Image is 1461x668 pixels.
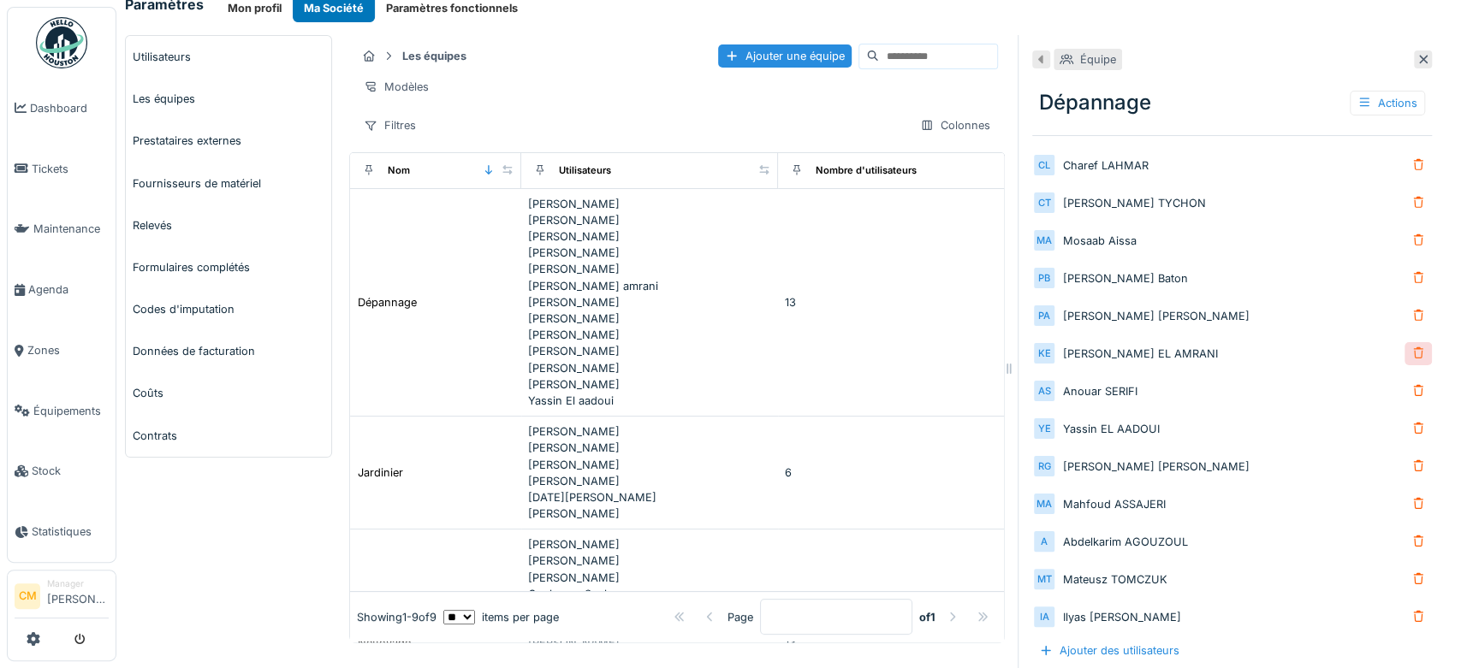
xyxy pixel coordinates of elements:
a: Prestataires externes [126,120,331,162]
div: Actions [1350,91,1425,115]
a: Codes d'imputation [126,288,331,330]
div: MA [1032,492,1056,516]
span: [PERSON_NAME] [528,345,620,358]
div: items per page [443,609,559,625]
span: [PERSON_NAME] [528,458,620,471]
span: Statistiques [32,523,109,540]
a: Fournisseurs de matériel [126,163,331,204]
a: Stock [8,441,116,502]
span: [PERSON_NAME] [PERSON_NAME] [1063,458,1250,475]
a: Tickets [8,139,116,199]
span: [PERSON_NAME] [528,425,620,438]
span: [PERSON_NAME] [528,198,620,210]
div: A [1032,529,1056,553]
div: PA [1032,304,1056,328]
span: [PERSON_NAME] [528,246,620,259]
div: RG [1032,454,1056,478]
span: [PERSON_NAME] [528,554,620,567]
div: Utilisateurs [559,163,611,178]
li: CM [15,583,40,609]
span: Équipements [33,403,109,419]
span: [PERSON_NAME] Baton [1063,270,1188,287]
a: CM Manager[PERSON_NAME] [15,577,109,618]
span: [PERSON_NAME] [528,328,620,341]
span: [PERSON_NAME] [528,312,620,325]
span: [PERSON_NAME] [528,296,620,309]
div: YE [1032,417,1056,440]
div: Showing 1 - 9 of 9 [357,609,437,625]
a: Agenda [8,259,116,320]
span: [PERSON_NAME] [528,507,620,520]
a: Maintenance [8,199,116,260]
span: Anouar SERIFI [1063,383,1137,399]
div: IA [1032,605,1056,629]
div: Modèles [356,74,437,99]
a: Dashboard [8,78,116,139]
a: Les équipes [126,78,331,120]
a: Relevés [126,204,331,246]
span: Charef LAHMAR [1063,157,1149,174]
div: Colonnes [912,113,998,138]
a: Contrats [126,415,331,457]
span: [PERSON_NAME] TYCHON [1063,195,1206,211]
div: Page [728,609,753,625]
div: Jardinier [358,464,403,481]
div: Équipe [1080,51,1116,68]
span: Yassin EL AADOUI [1063,421,1160,437]
span: [PERSON_NAME] [528,441,620,454]
span: [PERSON_NAME] [528,230,620,243]
span: [PERSON_NAME] [528,214,620,227]
span: Yassin El aadoui [528,394,614,407]
span: Gyulyuzar Syuleyman [528,588,641,600]
span: [PERSON_NAME] [528,362,620,375]
li: [PERSON_NAME] [47,577,109,614]
div: CL [1032,153,1056,177]
div: MA [1032,228,1056,252]
a: Zones [8,320,116,381]
a: Utilisateurs [126,36,331,78]
div: Nom [388,163,410,178]
div: KE [1032,341,1056,365]
div: Filtres [356,113,424,138]
div: 13 [785,294,1028,310]
a: Formulaires complétés [126,246,331,288]
div: PB [1032,266,1056,290]
span: Mahfoud ASSAJERI [1063,496,1166,512]
strong: Les équipes [395,48,473,64]
span: Mateusz TOMCZUK [1063,571,1167,588]
a: Données de facturation [126,330,331,372]
strong: of 1 [919,609,935,625]
div: 6 [785,464,1028,481]
span: [PERSON_NAME] [528,571,620,584]
span: [PERSON_NAME] amrani [528,280,658,293]
span: Tickets [32,161,109,177]
span: Zones [27,342,109,358]
span: Ilyas [PERSON_NAME] [1063,609,1181,625]
a: Équipements [8,381,116,441]
span: [PERSON_NAME] [528,378,620,391]
div: Ajouter une équipe [718,44,852,68]
img: Badge_color-CXgf-gQk.svg [36,17,87,68]
span: Abdelkarim AGOUZOUL [1063,534,1188,550]
div: MT [1032,567,1056,591]
div: Manager [47,577,109,590]
div: Dépannage [358,294,417,310]
div: CT [1032,191,1056,215]
a: Statistiques [8,501,116,562]
div: Nombre d'utilisateurs [816,163,917,178]
a: Coûts [126,372,331,414]
span: Mosaab Aissa [1063,233,1137,249]
span: [DATE][PERSON_NAME] [528,491,656,504]
span: Dashboard [30,100,109,116]
span: [PERSON_NAME] EL AMRANI [1063,346,1218,362]
div: Ajouter des utilisateurs [1032,639,1186,662]
span: Stock [32,463,109,479]
div: Dépannage [1032,80,1432,125]
span: Agenda [28,281,109,298]
span: Maintenance [33,221,109,237]
span: [PERSON_NAME] [PERSON_NAME] [1063,308,1250,324]
span: [PERSON_NAME] [528,538,620,551]
span: [PERSON_NAME] [528,263,620,275]
span: [PERSON_NAME] [528,475,620,488]
div: AS [1032,379,1056,403]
